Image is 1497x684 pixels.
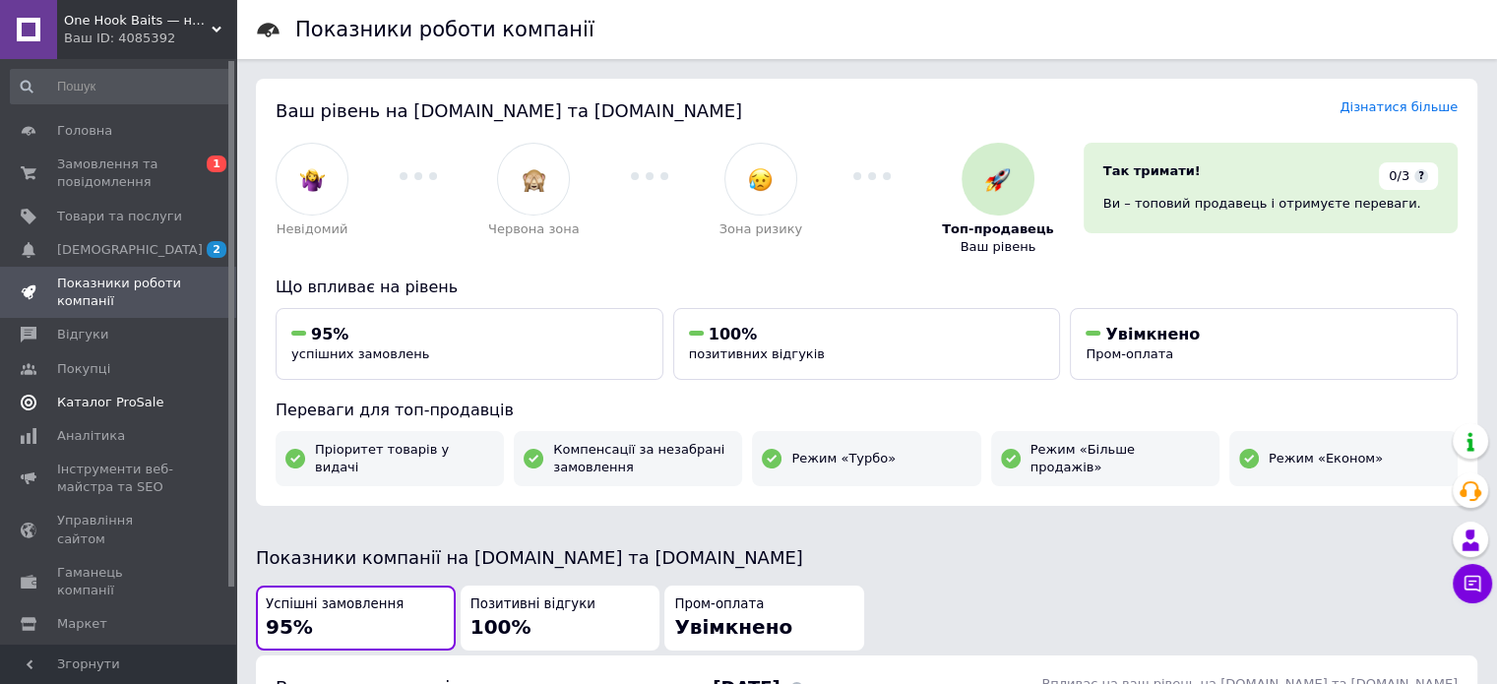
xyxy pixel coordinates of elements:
span: Показники роботи компанії [57,275,182,310]
span: One Hook Baits — насадки та прикормки, яким довіряють рибалки 🎣 Ветеранський сімейний бренд [64,12,212,30]
span: Інструменти веб-майстра та SEO [57,461,182,496]
span: ? [1414,169,1428,183]
span: Режим «Турбо» [791,450,896,467]
span: 100% [470,615,531,639]
a: Дізнатися більше [1340,99,1458,114]
button: УвімкненоПром-оплата [1070,308,1458,380]
span: Товари та послуги [57,208,182,225]
img: :disappointed_relieved: [748,167,773,192]
span: Червона зона [488,220,580,238]
div: Ваш ID: 4085392 [64,30,236,47]
span: Режим «Економ» [1269,450,1383,467]
span: Зона ризику [719,220,803,238]
span: Успішні замовлення [266,595,404,614]
span: Увімкнено [1105,325,1200,343]
button: Успішні замовлення95% [256,586,456,652]
span: Ваш рівень [961,238,1036,256]
span: Режим «Більше продажів» [1030,441,1210,476]
span: 95% [311,325,348,343]
span: Позитивні відгуки [470,595,595,614]
input: Пошук [10,69,232,104]
span: Замовлення та повідомлення [57,155,182,191]
span: Аналітика [57,427,125,445]
span: Пріоритет товарів у видачі [315,441,494,476]
span: позитивних відгуків [689,346,825,361]
span: 100% [709,325,757,343]
img: :woman-shrugging: [300,167,325,192]
span: Покупці [57,360,110,378]
span: Каталог ProSale [57,394,163,411]
span: Топ-продавець [942,220,1054,238]
span: Що впливає на рівень [276,278,458,296]
button: 100%позитивних відгуків [673,308,1061,380]
div: Ви – топовий продавець і отримуєте переваги. [1103,195,1438,213]
span: Управління сайтом [57,512,182,547]
span: Головна [57,122,112,140]
span: 2 [207,241,226,258]
span: Так тримати! [1103,163,1201,178]
span: Пром-оплата [674,595,764,614]
img: :see_no_evil: [522,167,546,192]
span: [DEMOGRAPHIC_DATA] [57,241,203,259]
span: Маркет [57,615,107,633]
span: Компенсації за незабрані замовлення [553,441,732,476]
span: Невідомий [277,220,348,238]
span: 1 [207,155,226,172]
button: Чат з покупцем [1453,564,1492,603]
h1: Показники роботи компанії [295,18,594,41]
span: 95% [266,615,313,639]
div: 0/3 [1379,162,1438,190]
button: Позитивні відгуки100% [461,586,660,652]
span: Ваш рівень на [DOMAIN_NAME] та [DOMAIN_NAME] [276,100,742,121]
button: Пром-оплатаУвімкнено [664,586,864,652]
button: 95%успішних замовлень [276,308,663,380]
span: Гаманець компанії [57,564,182,599]
span: Переваги для топ-продавців [276,401,514,419]
img: :rocket: [985,167,1010,192]
span: Пром-оплата [1086,346,1173,361]
span: Показники компанії на [DOMAIN_NAME] та [DOMAIN_NAME] [256,547,803,568]
span: Увімкнено [674,615,792,639]
span: Відгуки [57,326,108,343]
span: успішних замовлень [291,346,429,361]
